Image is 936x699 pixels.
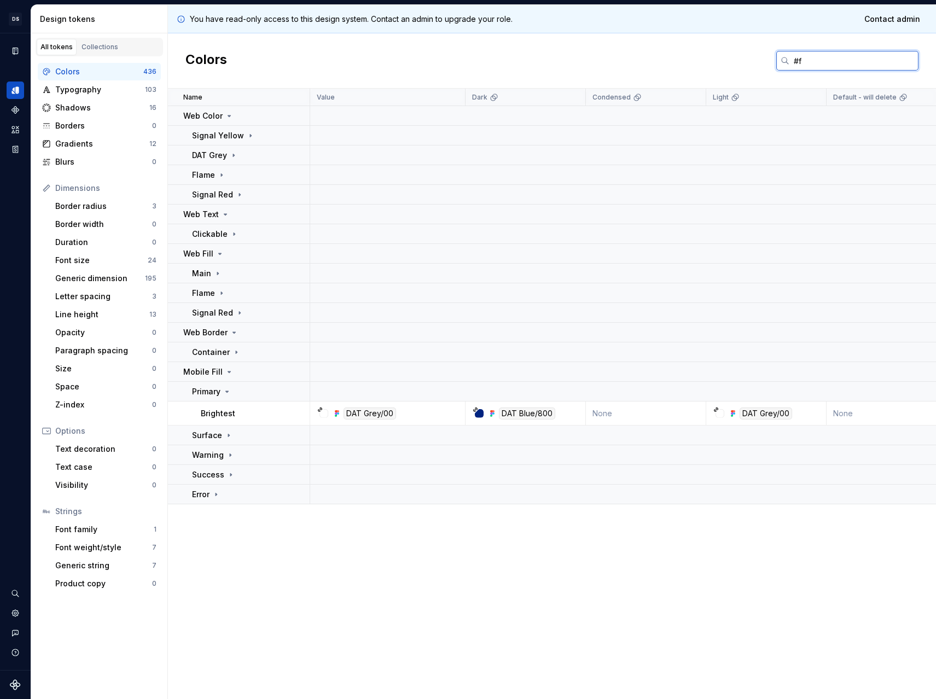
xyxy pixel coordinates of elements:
div: 1 [154,525,156,534]
div: Text case [55,462,152,473]
div: Shadows [55,102,149,113]
p: Default - will delete [833,93,897,102]
a: Text decoration0 [51,440,161,458]
div: 0 [152,382,156,391]
div: DAT Grey/00 [344,407,396,420]
a: Letter spacing3 [51,288,161,305]
a: Product copy0 [51,575,161,592]
div: Generic string [55,560,152,571]
p: Web Fill [183,248,213,259]
div: 0 [152,346,156,355]
div: Z-index [55,399,152,410]
a: Colors436 [38,63,161,80]
div: Font size [55,255,148,266]
a: Duration0 [51,234,161,251]
div: 16 [149,103,156,112]
p: Container [192,347,230,358]
div: Collections [82,43,118,51]
a: Settings [7,604,24,622]
div: DAT Blue/800 [499,407,555,420]
p: Dark [472,93,487,102]
div: Opacity [55,327,152,338]
div: All tokens [40,43,73,51]
a: Paragraph spacing0 [51,342,161,359]
div: 195 [145,274,156,283]
a: Borders0 [38,117,161,135]
a: Line height13 [51,306,161,323]
p: Main [192,268,211,279]
div: Duration [55,237,152,248]
input: Search in tokens... [789,51,918,71]
div: Typography [55,84,145,95]
div: Design tokens [40,14,163,25]
div: Colors [55,66,143,77]
div: 0 [152,364,156,373]
a: Space0 [51,378,161,395]
td: None [586,401,706,426]
p: Signal Red [192,189,233,200]
a: Typography103 [38,81,161,98]
button: DS [2,7,28,31]
div: Text decoration [55,444,152,455]
a: Visibility0 [51,476,161,494]
div: Dimensions [55,183,156,194]
div: Options [55,426,156,436]
a: Assets [7,121,24,138]
div: Border width [55,219,152,230]
button: Contact support [7,624,24,642]
div: 12 [149,139,156,148]
p: Condensed [592,93,631,102]
p: Success [192,469,224,480]
a: Components [7,101,24,119]
div: 103 [145,85,156,94]
p: Name [183,93,202,102]
span: Contact admin [864,14,920,25]
div: Borders [55,120,152,131]
p: Web Border [183,327,228,338]
div: 7 [152,543,156,552]
a: Generic string7 [51,557,161,574]
p: DAT Grey [192,150,227,161]
div: Size [55,363,152,374]
a: Storybook stories [7,141,24,158]
div: Strings [55,506,156,517]
p: Flame [192,170,215,180]
div: Space [55,381,152,392]
a: Font weight/style7 [51,539,161,556]
div: 3 [152,202,156,211]
a: Border radius3 [51,197,161,215]
div: Generic dimension [55,273,145,284]
div: 3 [152,292,156,301]
div: 0 [152,400,156,409]
p: Web Color [183,110,223,121]
div: Blurs [55,156,152,167]
p: Signal Red [192,307,233,318]
a: Opacity0 [51,324,161,341]
div: 0 [152,445,156,453]
button: Search ⌘K [7,585,24,602]
a: Supernova Logo [10,679,21,690]
div: 0 [152,238,156,247]
h2: Colors [185,51,227,71]
div: Line height [55,309,149,320]
div: 13 [149,310,156,319]
div: 0 [152,481,156,490]
div: Letter spacing [55,291,152,302]
div: Product copy [55,578,152,589]
a: Blurs0 [38,153,161,171]
p: You have read-only access to this design system. Contact an admin to upgrade your role. [190,14,513,25]
a: Font family1 [51,521,161,538]
div: DAT Grey/00 [740,407,792,420]
div: Design tokens [7,81,24,99]
a: Size0 [51,360,161,377]
p: Mobile Fill [183,366,223,377]
div: 0 [152,158,156,166]
a: Z-index0 [51,396,161,413]
a: Documentation [7,42,24,60]
p: Web Text [183,209,219,220]
p: Brightest [201,408,235,419]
